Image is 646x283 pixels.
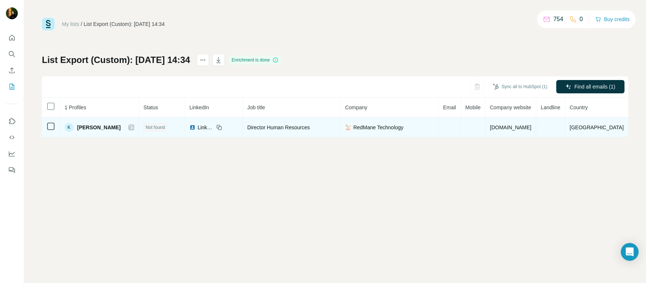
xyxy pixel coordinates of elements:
[42,18,55,30] img: Surfe Logo
[6,64,18,77] button: Enrich CSV
[247,124,310,130] span: Director Human Resources
[6,7,18,19] img: Avatar
[570,124,624,130] span: [GEOGRAPHIC_DATA]
[77,124,121,131] span: [PERSON_NAME]
[65,123,73,132] div: K
[345,104,368,110] span: Company
[541,104,560,110] span: Landline
[6,131,18,144] button: Use Surfe API
[621,243,639,261] div: Open Intercom Messenger
[81,20,82,28] li: /
[197,54,209,66] button: actions
[62,21,79,27] a: My lists
[465,104,481,110] span: Mobile
[6,114,18,128] button: Use Surfe on LinkedIn
[580,15,583,24] p: 0
[488,81,553,92] button: Sync all to HubSpot (1)
[6,31,18,44] button: Quick start
[574,83,615,90] span: Find all emails (1)
[146,124,165,131] span: Not found
[6,47,18,61] button: Search
[247,104,265,110] span: Job title
[6,147,18,160] button: Dashboard
[189,104,209,110] span: LinkedIn
[490,124,531,130] span: [DOMAIN_NAME]
[6,80,18,93] button: My lists
[345,124,351,130] img: company-logo
[6,163,18,177] button: Feedback
[490,104,531,110] span: Company website
[65,104,86,110] span: 1 Profiles
[553,15,563,24] p: 754
[144,104,158,110] span: Status
[443,104,456,110] span: Email
[230,56,281,64] div: Enrichment is done
[84,20,165,28] div: List Export (Custom): [DATE] 14:34
[570,104,588,110] span: Country
[556,80,624,93] button: Find all emails (1)
[198,124,214,131] span: LinkedIn
[189,124,195,130] img: LinkedIn logo
[42,54,190,66] h1: List Export (Custom): [DATE] 14:34
[595,14,630,24] button: Buy credits
[353,124,403,131] span: RedMane Technology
